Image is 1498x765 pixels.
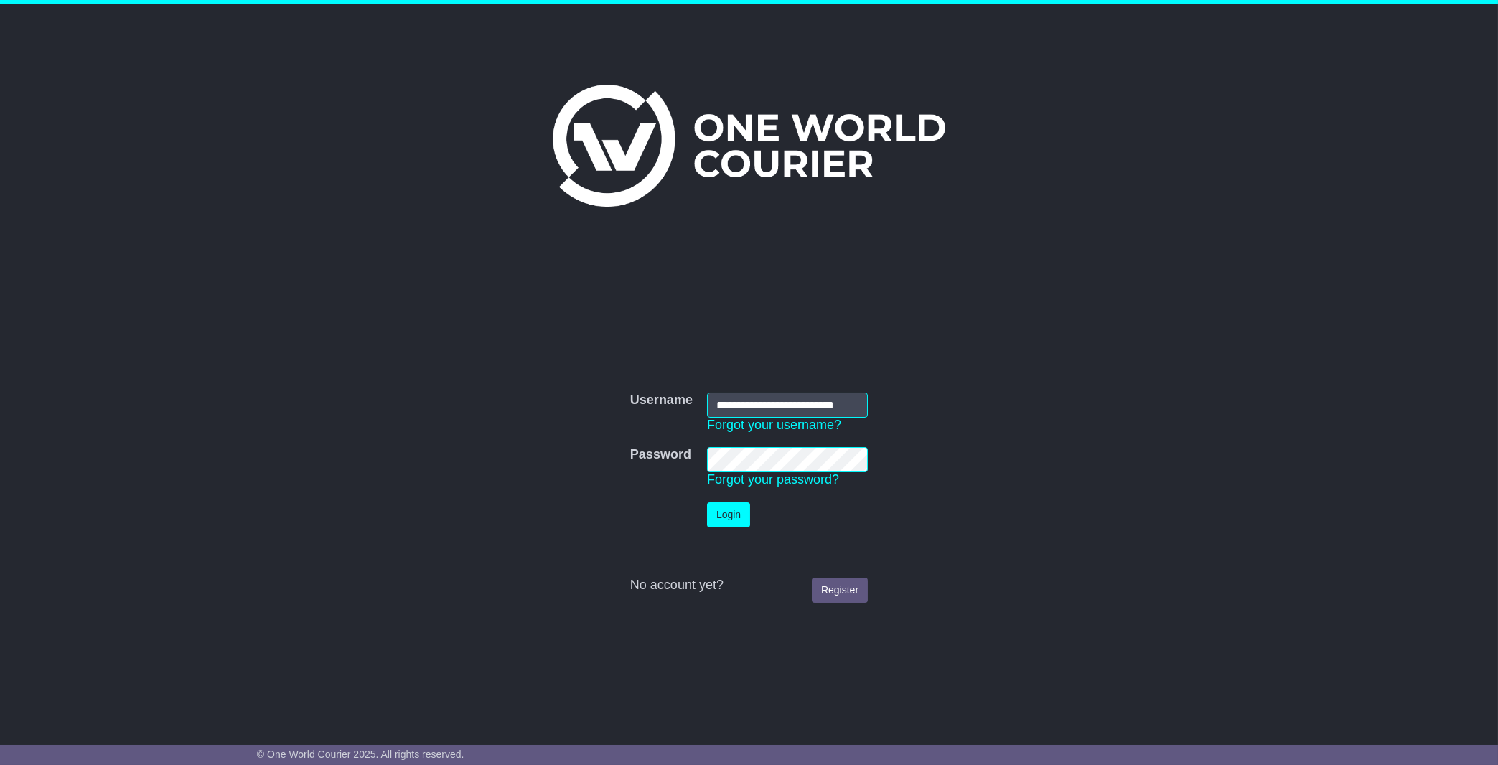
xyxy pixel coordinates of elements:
[630,393,693,408] label: Username
[707,502,750,527] button: Login
[812,578,868,603] a: Register
[707,418,841,432] a: Forgot your username?
[553,85,945,207] img: One World
[630,447,691,463] label: Password
[707,472,839,487] a: Forgot your password?
[257,748,464,760] span: © One World Courier 2025. All rights reserved.
[630,578,868,593] div: No account yet?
